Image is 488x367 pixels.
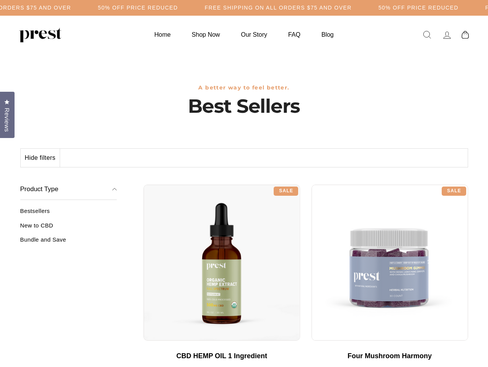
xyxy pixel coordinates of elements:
[151,352,292,361] div: CBD HEMP OIL 1 Ingredient
[312,27,343,42] a: Blog
[232,27,277,42] a: Our Story
[20,236,117,249] a: Bundle and Save
[20,179,117,200] button: Product Type
[319,352,460,361] div: Four Mushroom Harmony
[20,222,117,235] a: New to CBD
[145,27,343,42] ul: Primary
[205,5,352,11] h5: Free Shipping on all orders $75 and over
[279,27,310,42] a: FAQ
[182,27,230,42] a: Shop Now
[98,5,178,11] h5: 50% OFF PRICE REDUCED
[19,27,61,42] img: PREST ORGANICS
[379,5,459,11] h5: 50% OFF PRICE REDUCED
[145,27,180,42] a: Home
[20,95,468,118] h1: Best Sellers
[21,149,60,167] button: Hide filters
[20,84,468,91] h3: A better way to feel better.
[442,187,466,196] div: Sale
[274,187,298,196] div: Sale
[2,108,12,132] span: Reviews
[20,208,117,220] a: Bestsellers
